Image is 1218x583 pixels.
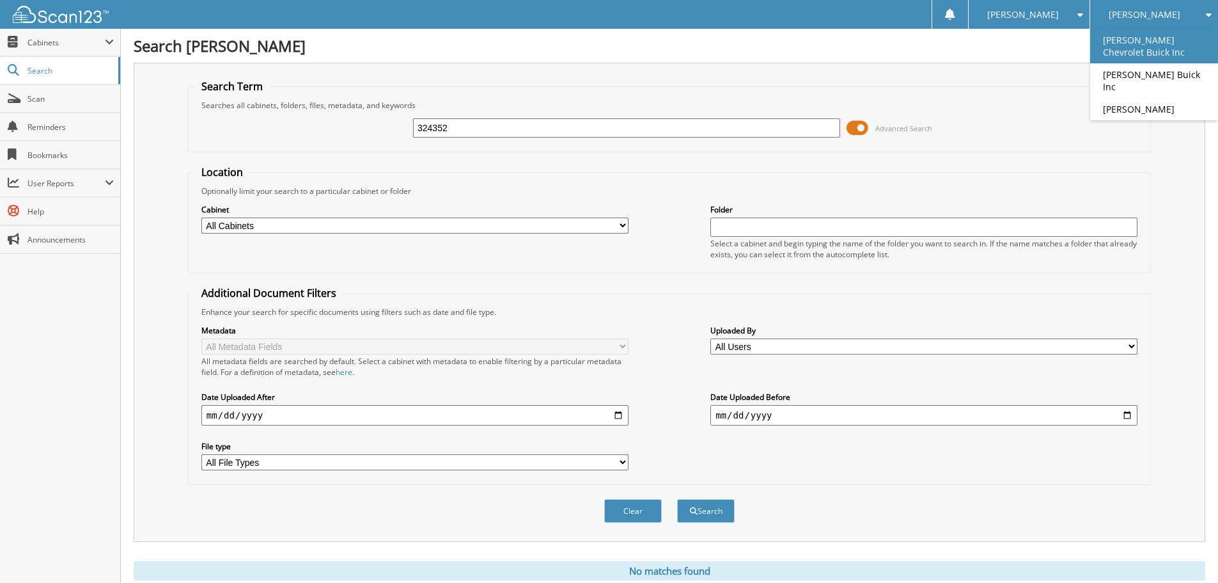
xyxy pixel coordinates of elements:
[710,204,1137,215] label: Folder
[1090,98,1218,120] a: [PERSON_NAME]
[710,325,1137,336] label: Uploaded By
[710,238,1137,260] div: Select a cabinet and begin typing the name of the folder you want to search in. If the name match...
[336,367,352,378] a: here
[27,37,105,48] span: Cabinets
[1109,11,1180,19] span: [PERSON_NAME]
[27,234,114,245] span: Announcements
[195,286,343,300] legend: Additional Document Filters
[195,307,1144,317] div: Enhance your search for specific documents using filters such as date and file type.
[677,499,735,523] button: Search
[27,178,105,189] span: User Reports
[875,124,932,133] span: Advanced Search
[201,441,629,452] label: File type
[604,499,662,523] button: Clear
[13,6,109,23] img: scan123-logo-white.svg
[195,79,269,93] legend: Search Term
[201,405,629,426] input: start
[134,35,1205,56] h1: Search [PERSON_NAME]
[1090,63,1218,98] a: [PERSON_NAME] Buick Inc
[987,11,1059,19] span: [PERSON_NAME]
[201,204,629,215] label: Cabinet
[195,165,249,179] legend: Location
[201,392,629,403] label: Date Uploaded After
[134,561,1205,580] div: No matches found
[201,356,629,378] div: All metadata fields are searched by default. Select a cabinet with metadata to enable filtering b...
[27,150,114,161] span: Bookmarks
[27,122,114,132] span: Reminders
[201,325,629,336] label: Metadata
[710,392,1137,403] label: Date Uploaded Before
[27,65,112,76] span: Search
[27,206,114,217] span: Help
[1090,29,1218,63] a: [PERSON_NAME] Chevrolet Buick Inc
[195,186,1144,196] div: Optionally limit your search to a particular cabinet or folder
[195,100,1144,111] div: Searches all cabinets, folders, files, metadata, and keywords
[27,93,114,104] span: Scan
[1154,522,1218,583] iframe: Chat Widget
[710,405,1137,426] input: end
